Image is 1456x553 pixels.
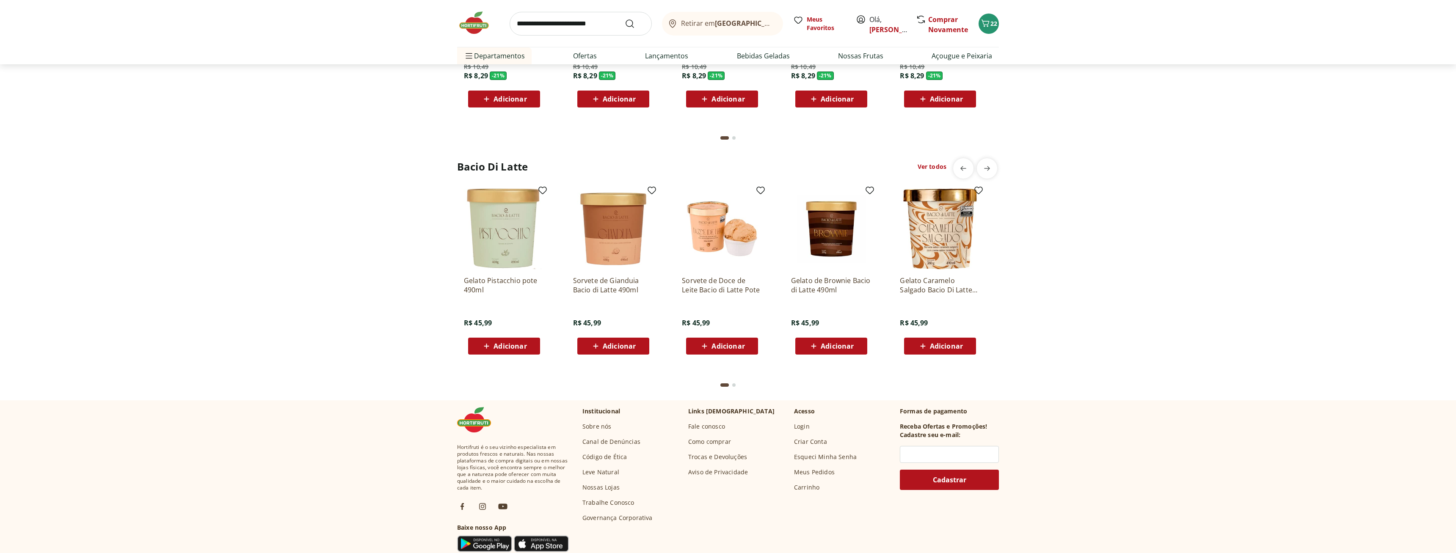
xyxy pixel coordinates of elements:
button: Go to page 2 from fs-carousel [731,375,737,395]
a: Governança Corporativa [582,514,653,522]
p: Formas de pagamento [900,407,999,415]
a: Esqueci Minha Senha [794,453,857,461]
button: Adicionar [686,338,758,355]
span: R$ 10,49 [464,63,488,71]
span: Adicionar [494,343,527,349]
button: Go to page 2 from fs-carousel [731,128,737,148]
button: Adicionar [468,338,540,355]
a: Criar Conta [794,437,827,446]
a: Carrinho [794,483,819,492]
a: Sobre nós [582,422,611,431]
a: Gelato Pistacchio pote 490ml [464,276,544,294]
button: Adicionar [904,338,976,355]
span: Olá, [869,14,907,35]
img: ig [477,501,488,512]
span: Cadastrar [933,476,966,483]
a: Trabalhe Conosco [582,498,634,507]
span: Adicionar [711,343,745,349]
button: Adicionar [795,338,867,355]
a: Ofertas [573,51,597,61]
span: R$ 10,49 [682,63,706,71]
img: Sorvete de Gianduia Bacio di Latte 490ml [573,189,654,269]
span: R$ 10,49 [573,63,598,71]
img: Hortifruti [457,407,499,432]
a: [PERSON_NAME] [869,25,924,34]
a: Comprar Novamente [928,15,968,34]
a: Gelato Caramelo Salgado Bacio Di Latte pote 490ml [900,276,980,294]
span: R$ 8,29 [464,71,488,80]
span: Adicionar [930,343,963,349]
img: Gelato Pistacchio pote 490ml [464,189,544,269]
a: Gelato de Brownie Bacio di Latte 490ml [791,276,871,294]
span: - 21 % [817,72,834,80]
b: [GEOGRAPHIC_DATA]/[GEOGRAPHIC_DATA] [715,19,858,28]
p: Institucional [582,407,620,415]
input: search [510,12,652,36]
a: Nossas Frutas [838,51,883,61]
button: Current page from fs-carousel [719,375,731,395]
button: Cadastrar [900,470,999,490]
span: R$ 45,99 [573,318,601,327]
span: R$ 8,29 [682,71,706,80]
span: R$ 10,49 [791,63,816,71]
button: previous [953,158,973,179]
button: Adicionar [468,91,540,107]
img: Hortifruti [457,10,499,36]
span: - 21 % [708,72,725,80]
button: Submit Search [625,19,645,29]
span: Adicionar [603,343,636,349]
span: R$ 45,99 [682,318,710,327]
h3: Receba Ofertas e Promoções! [900,422,987,431]
a: Canal de Denúncias [582,437,640,446]
a: Aviso de Privacidade [688,468,748,476]
img: Google Play Icon [457,535,512,552]
a: Meus Pedidos [794,468,835,476]
button: Retirar em[GEOGRAPHIC_DATA]/[GEOGRAPHIC_DATA] [662,12,783,36]
span: - 21 % [490,72,507,80]
h3: Baixe nosso App [457,523,569,532]
button: Adicionar [577,91,649,107]
span: R$ 10,49 [900,63,924,71]
span: 22 [990,19,997,28]
button: Adicionar [904,91,976,107]
a: Sorvete de Gianduia Bacio di Latte 490ml [573,276,654,294]
a: Lançamentos [645,51,688,61]
span: R$ 45,99 [900,318,928,327]
a: Nossas Lojas [582,483,620,492]
a: Leve Natural [582,468,619,476]
button: Adicionar [686,91,758,107]
span: R$ 45,99 [464,318,492,327]
button: Menu [464,46,474,66]
span: Retirar em [681,19,775,27]
span: Meus Favoritos [807,15,846,32]
button: next [977,158,997,179]
button: Adicionar [795,91,867,107]
a: Açougue e Peixaria [932,51,992,61]
span: Adicionar [711,96,745,102]
img: Gelato Caramelo Salgado Bacio Di Latte pote 490ml [900,189,980,269]
span: Adicionar [821,343,854,349]
p: Links [DEMOGRAPHIC_DATA] [688,407,775,415]
a: Ver todos [918,162,946,171]
a: Trocas e Devoluções [688,453,747,461]
span: Adicionar [821,96,854,102]
a: Sorvete de Doce de Leite Bacio di Latte Pote [682,276,762,294]
img: Sorvete de Doce de Leite Bacio di Latte Pote [682,189,762,269]
button: Current page from fs-carousel [719,128,731,148]
span: Departamentos [464,46,525,66]
span: R$ 8,29 [791,71,815,80]
a: Login [794,422,810,431]
span: - 21 % [926,72,943,80]
span: - 21 % [599,72,616,80]
button: Adicionar [577,338,649,355]
span: Adicionar [494,96,527,102]
span: R$ 8,29 [900,71,924,80]
span: Adicionar [930,96,963,102]
img: ytb [498,501,508,512]
p: Acesso [794,407,815,415]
